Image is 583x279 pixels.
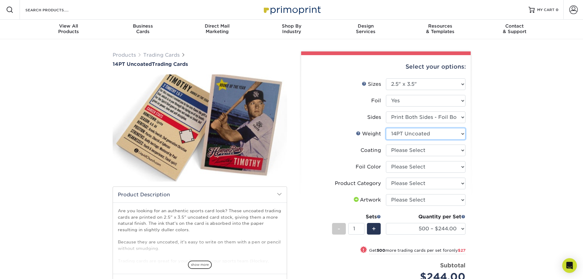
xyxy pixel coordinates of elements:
a: Products [113,52,136,58]
div: Cards [106,23,180,34]
a: Contact& Support [477,20,552,39]
span: 14PT Uncoated [113,61,152,67]
span: ! [363,247,364,253]
div: Open Intercom Messenger [562,258,577,273]
span: Contact [477,23,552,29]
a: BusinessCards [106,20,180,39]
a: Direct MailMarketing [180,20,254,39]
span: Resources [403,23,477,29]
div: Sets [332,213,381,221]
a: View AllProducts [32,20,106,39]
div: Industry [254,23,329,34]
input: SEARCH PRODUCTS..... [25,6,84,13]
div: Product Category [335,180,381,187]
span: MY CART [537,7,555,13]
h2: Product Description [113,187,287,202]
span: Direct Mail [180,23,254,29]
div: Services [329,23,403,34]
div: Artwork [353,196,381,204]
div: Marketing [180,23,254,34]
strong: Subtotal [440,262,465,269]
div: & Templates [403,23,477,34]
strong: 500 [377,248,385,253]
span: Business [106,23,180,29]
span: show more [188,261,212,269]
div: Sides [367,114,381,121]
span: Design [329,23,403,29]
span: only [449,248,465,253]
img: 14PT Uncoated 01 [113,68,287,188]
div: Sizes [362,81,381,88]
img: Primoprint [261,3,322,16]
div: Select your options: [306,55,466,78]
a: 14PT UncoatedTrading Cards [113,61,287,67]
div: Weight [356,130,381,138]
p: Are you looking for an authentic sports card look? These uncoated trading cards are printed on 2.... [118,208,282,276]
a: Shop ByIndustry [254,20,329,39]
div: Foil Color [356,163,381,171]
div: Quantity per Set [386,213,465,221]
h1: Trading Cards [113,61,287,67]
span: 0 [556,8,559,12]
span: + [372,224,376,233]
span: - [338,224,340,233]
span: $27 [458,248,465,253]
small: Get more trading cards per set for [369,248,465,254]
div: Coating [361,147,381,154]
a: Trading Cards [143,52,180,58]
span: View All [32,23,106,29]
span: Shop By [254,23,329,29]
div: Products [32,23,106,34]
a: DesignServices [329,20,403,39]
div: & Support [477,23,552,34]
a: Resources& Templates [403,20,477,39]
div: Foil [371,97,381,104]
